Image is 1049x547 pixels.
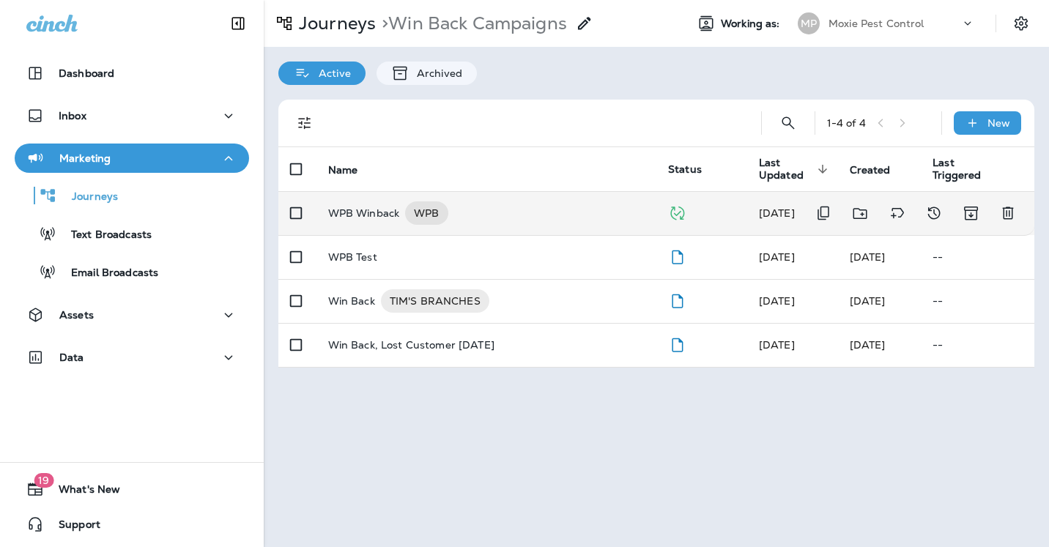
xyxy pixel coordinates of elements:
[44,483,120,501] span: What's New
[293,12,376,34] p: Journeys
[15,343,249,372] button: Data
[774,108,803,138] button: Search Journeys
[405,206,448,220] span: WPB
[290,108,319,138] button: Filters
[850,164,891,176] span: Created
[59,309,94,321] p: Assets
[328,164,358,176] span: Name
[34,473,53,488] span: 19
[15,218,249,249] button: Text Broadcasts
[759,338,795,351] span: Deanna Durrant
[218,9,259,38] button: Collapse Sidebar
[850,163,910,176] span: Created
[668,163,702,176] span: Status
[59,67,114,79] p: Dashboard
[59,152,111,164] p: Marketing
[59,110,86,122] p: Inbox
[376,12,567,34] p: Win Back Campaigns
[668,249,686,262] span: Draft
[311,67,351,79] p: Active
[409,67,462,79] p: Archived
[328,289,375,313] p: Win Back
[405,201,448,225] div: WPB
[1008,10,1034,37] button: Settings
[759,250,795,264] span: Deanna Durrant
[721,18,783,30] span: Working as:
[57,190,118,204] p: Journeys
[328,339,494,351] p: Win Back, Lost Customer [DATE]
[919,198,949,228] button: View Changelog
[850,250,886,264] span: Deanna Durrant
[933,157,1000,182] span: Last Triggered
[956,198,986,228] button: Archive
[850,294,886,308] span: Deanna Durrant
[668,293,686,306] span: Draft
[933,339,1023,351] p: --
[59,351,84,363] p: Data
[759,157,832,182] span: Last Updated
[798,12,820,34] div: MP
[328,201,400,225] p: WPB Winback
[987,117,1010,129] p: New
[668,337,686,350] span: Draft
[809,198,838,228] button: Duplicate
[15,510,249,539] button: Support
[845,198,875,228] button: Move to folder
[15,59,249,88] button: Dashboard
[381,289,489,313] div: TIM'S BRANCHES
[759,294,795,308] span: Jason Munk
[933,251,1023,263] p: --
[15,180,249,211] button: Journeys
[15,256,249,287] button: Email Broadcasts
[328,163,377,176] span: Name
[850,338,886,351] span: J-P Scoville
[56,267,158,280] p: Email Broadcasts
[668,205,686,218] span: Published
[15,144,249,173] button: Marketing
[381,294,489,308] span: TIM'S BRANCHES
[827,117,866,129] div: 1 - 4 of 4
[328,251,377,263] p: WPB Test
[56,228,152,242] p: Text Broadcasts
[933,157,981,182] span: Last Triggered
[829,18,924,29] p: Moxie Pest Control
[759,157,813,182] span: Last Updated
[759,206,795,220] span: Deanna Durrant
[15,300,249,330] button: Assets
[993,198,1023,228] button: Delete
[15,101,249,130] button: Inbox
[15,475,249,504] button: 19What's New
[883,198,912,228] button: Add tags
[44,518,100,536] span: Support
[933,295,1023,307] p: --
